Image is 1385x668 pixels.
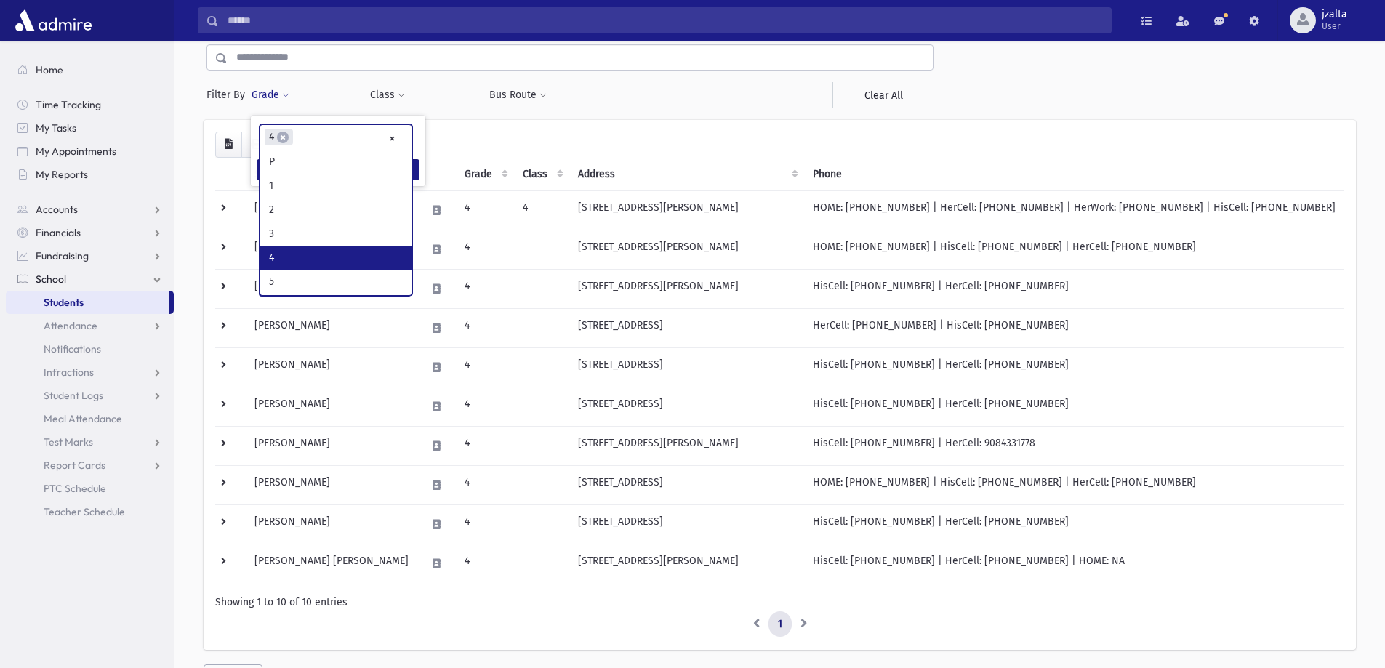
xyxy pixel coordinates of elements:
[44,412,122,425] span: Meal Attendance
[44,435,93,448] span: Test Marks
[569,158,804,191] th: Address: activate to sort column ascending
[456,158,514,191] th: Grade: activate to sort column ascending
[6,163,174,186] a: My Reports
[246,190,417,230] td: [PERSON_NAME]
[6,198,174,221] a: Accounts
[215,595,1344,610] div: Showing 1 to 10 of 10 entries
[6,500,174,523] a: Teacher Schedule
[456,269,514,308] td: 4
[257,159,419,180] button: Filter
[44,366,94,379] span: Infractions
[260,222,412,246] li: 3
[260,246,412,270] li: 4
[246,269,417,308] td: [PERSON_NAME]
[569,504,804,544] td: [STREET_ADDRESS]
[804,347,1344,387] td: HisCell: [PHONE_NUMBER] | HerCell: [PHONE_NUMBER]
[246,158,417,191] th: Student: activate to sort column descending
[569,347,804,387] td: [STREET_ADDRESS]
[6,93,174,116] a: Time Tracking
[6,267,174,291] a: School
[265,129,293,145] li: 4
[260,174,412,198] li: 1
[36,121,76,134] span: My Tasks
[277,132,289,143] span: ×
[246,465,417,504] td: [PERSON_NAME]
[36,145,116,158] span: My Appointments
[489,82,547,108] button: Bus Route
[36,98,101,111] span: Time Tracking
[215,132,242,158] button: CSV
[6,291,169,314] a: Students
[804,465,1344,504] td: HOME: [PHONE_NUMBER] | HisCell: [PHONE_NUMBER] | HerCell: [PHONE_NUMBER]
[832,82,934,108] a: Clear All
[569,269,804,308] td: [STREET_ADDRESS][PERSON_NAME]
[246,544,417,583] td: [PERSON_NAME] [PERSON_NAME]
[6,221,174,244] a: Financials
[804,544,1344,583] td: HisCell: [PHONE_NUMBER] | HerCell: [PHONE_NUMBER] | HOME: NA
[260,150,412,174] li: P
[804,269,1344,308] td: HisCell: [PHONE_NUMBER] | HerCell: [PHONE_NUMBER]
[804,504,1344,544] td: HisCell: [PHONE_NUMBER] | HerCell: [PHONE_NUMBER]
[6,314,174,337] a: Attendance
[456,387,514,426] td: 4
[6,384,174,407] a: Student Logs
[44,319,97,332] span: Attendance
[246,308,417,347] td: [PERSON_NAME]
[456,465,514,504] td: 4
[6,454,174,477] a: Report Cards
[456,504,514,544] td: 4
[514,158,569,191] th: Class: activate to sort column ascending
[569,387,804,426] td: [STREET_ADDRESS]
[246,387,417,426] td: [PERSON_NAME]
[6,361,174,384] a: Infractions
[804,190,1344,230] td: HOME: [PHONE_NUMBER] | HerCell: [PHONE_NUMBER] | HerWork: [PHONE_NUMBER] | HisCell: [PHONE_NUMBER]
[1322,9,1347,20] span: jzalta
[44,389,103,402] span: Student Logs
[804,158,1344,191] th: Phone
[44,342,101,355] span: Notifications
[456,544,514,583] td: 4
[44,296,84,309] span: Students
[6,244,174,267] a: Fundraising
[804,308,1344,347] td: HerCell: [PHONE_NUMBER] | HisCell: [PHONE_NUMBER]
[44,505,125,518] span: Teacher Schedule
[36,273,66,286] span: School
[804,426,1344,465] td: HisCell: [PHONE_NUMBER] | HerCell: 9084331778
[456,190,514,230] td: 4
[456,308,514,347] td: 4
[569,308,804,347] td: [STREET_ADDRESS]
[36,203,78,216] span: Accounts
[219,7,1111,33] input: Search
[36,168,88,181] span: My Reports
[569,190,804,230] td: [STREET_ADDRESS][PERSON_NAME]
[260,270,412,294] li: 5
[12,6,95,35] img: AdmirePro
[804,387,1344,426] td: HisCell: [PHONE_NUMBER] | HerCell: [PHONE_NUMBER]
[251,82,290,108] button: Grade
[569,544,804,583] td: [STREET_ADDRESS][PERSON_NAME]
[6,430,174,454] a: Test Marks
[6,337,174,361] a: Notifications
[6,116,174,140] a: My Tasks
[246,230,417,269] td: [PERSON_NAME]
[44,482,106,495] span: PTC Schedule
[804,230,1344,269] td: HOME: [PHONE_NUMBER] | HisCell: [PHONE_NUMBER] | HerCell: [PHONE_NUMBER]
[569,465,804,504] td: [STREET_ADDRESS]
[389,130,396,147] span: Remove all items
[44,459,105,472] span: Report Cards
[456,347,514,387] td: 4
[1322,20,1347,32] span: User
[456,230,514,269] td: 4
[36,249,89,262] span: Fundraising
[6,58,174,81] a: Home
[206,87,251,102] span: Filter By
[569,230,804,269] td: [STREET_ADDRESS][PERSON_NAME]
[246,426,417,465] td: [PERSON_NAME]
[369,82,406,108] button: Class
[260,198,412,222] li: 2
[6,407,174,430] a: Meal Attendance
[36,63,63,76] span: Home
[514,190,569,230] td: 4
[569,426,804,465] td: [STREET_ADDRESS][PERSON_NAME]
[6,477,174,500] a: PTC Schedule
